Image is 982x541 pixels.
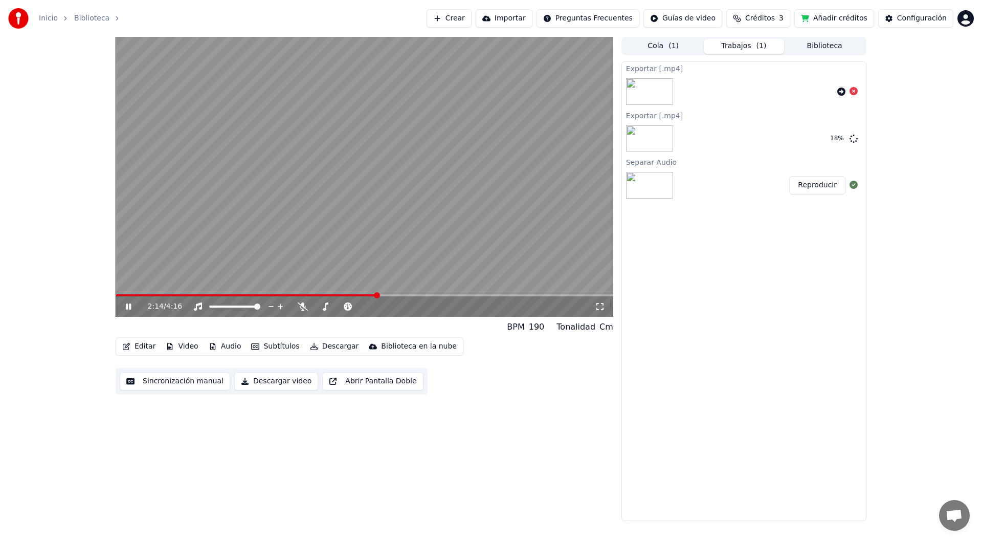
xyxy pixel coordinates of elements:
button: Guías de video [643,9,722,28]
div: Biblioteca en la nube [381,341,457,352]
img: youka [8,8,29,29]
button: Audio [205,339,245,354]
span: 2:14 [148,301,164,312]
button: Preguntas Frecuentes [537,9,639,28]
div: BPM [507,321,524,333]
div: Separar Audio [622,156,866,168]
div: 18 % [830,135,845,143]
div: Cm [599,321,613,333]
a: Biblioteca [74,13,109,24]
div: Configuración [897,13,947,24]
button: Importar [476,9,532,28]
button: Trabajos [704,39,785,54]
button: Configuración [878,9,953,28]
div: / [148,301,172,312]
div: Chat abierto [939,500,970,531]
div: Exportar [.mp4] [622,62,866,74]
div: Exportar [.mp4] [622,109,866,121]
span: ( 1 ) [756,41,767,51]
div: Tonalidad [556,321,595,333]
span: 3 [779,13,784,24]
span: 4:16 [166,301,182,312]
span: ( 1 ) [668,41,679,51]
button: Reproducir [789,176,845,194]
div: 190 [529,321,545,333]
button: Editar [118,339,160,354]
button: Video [162,339,202,354]
button: Biblioteca [784,39,865,54]
button: Abrir Pantalla Doble [322,372,423,391]
button: Créditos3 [726,9,790,28]
nav: breadcrumb [39,13,126,24]
span: Créditos [745,13,775,24]
button: Sincronización manual [120,372,230,391]
button: Descargar video [234,372,318,391]
button: Subtítulos [247,339,303,354]
button: Descargar [306,339,363,354]
button: Añadir créditos [794,9,874,28]
a: Inicio [39,13,58,24]
button: Crear [427,9,472,28]
button: Cola [623,39,704,54]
